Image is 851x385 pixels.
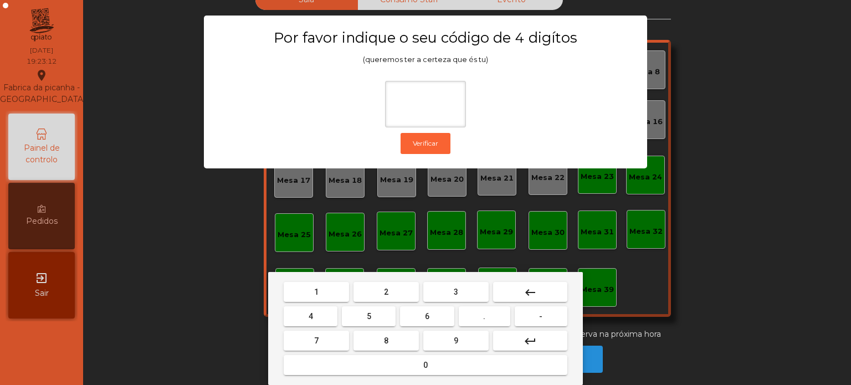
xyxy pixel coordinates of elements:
[384,336,388,345] span: 8
[314,288,319,296] span: 1
[524,286,537,299] mat-icon: keyboard_backspace
[423,361,428,369] span: 0
[314,336,319,345] span: 7
[483,312,485,321] span: .
[425,312,429,321] span: 6
[363,55,488,64] span: (queremos ter a certeza que és tu)
[454,288,458,296] span: 3
[454,336,458,345] span: 9
[225,29,626,47] h3: Por favor indique o seu código de 4 digítos
[401,133,450,154] button: Verificar
[384,288,388,296] span: 2
[524,335,537,348] mat-icon: keyboard_return
[367,312,371,321] span: 5
[539,312,542,321] span: -
[309,312,313,321] span: 4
